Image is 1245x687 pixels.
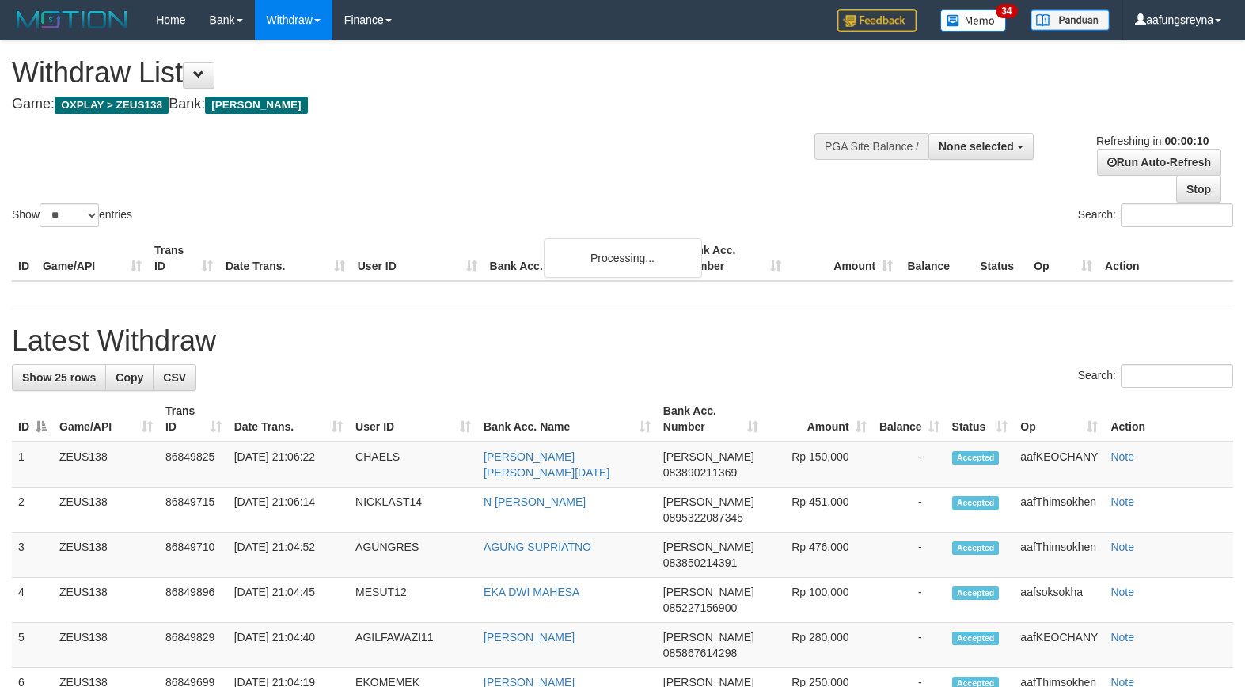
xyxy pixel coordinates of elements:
[116,371,143,384] span: Copy
[159,623,228,668] td: 86849829
[765,578,873,623] td: Rp 100,000
[765,623,873,668] td: Rp 280,000
[544,238,702,278] div: Processing...
[484,586,579,598] a: EKA DWI MAHESA
[1099,236,1233,281] th: Action
[899,236,974,281] th: Balance
[159,442,228,488] td: 86849825
[765,397,873,442] th: Amount: activate to sort column ascending
[1014,488,1104,533] td: aafThimsokhen
[484,495,586,508] a: N [PERSON_NAME]
[1164,135,1209,147] strong: 00:00:10
[765,488,873,533] td: Rp 451,000
[946,397,1015,442] th: Status: activate to sort column ascending
[676,236,788,281] th: Bank Acc. Number
[663,541,754,553] span: [PERSON_NAME]
[1110,586,1134,598] a: Note
[663,466,737,479] span: Copy 083890211369 to clipboard
[349,578,477,623] td: MESUT12
[53,623,159,668] td: ZEUS138
[349,623,477,668] td: AGILFAWAZI11
[1078,364,1233,388] label: Search:
[663,602,737,614] span: Copy 085227156900 to clipboard
[228,578,349,623] td: [DATE] 21:04:45
[663,450,754,463] span: [PERSON_NAME]
[148,236,219,281] th: Trans ID
[349,488,477,533] td: NICKLAST14
[1014,533,1104,578] td: aafThimsokhen
[788,236,899,281] th: Amount
[1014,623,1104,668] td: aafKEOCHANY
[1110,495,1134,508] a: Note
[873,488,946,533] td: -
[1014,578,1104,623] td: aafsoksokha
[53,533,159,578] td: ZEUS138
[12,533,53,578] td: 3
[873,623,946,668] td: -
[1014,397,1104,442] th: Op: activate to sort column ascending
[952,451,1000,465] span: Accepted
[1014,442,1104,488] td: aafKEOCHANY
[228,488,349,533] td: [DATE] 21:06:14
[12,397,53,442] th: ID: activate to sort column descending
[228,623,349,668] td: [DATE] 21:04:40
[22,371,96,384] span: Show 25 rows
[228,442,349,488] td: [DATE] 21:06:22
[1110,450,1134,463] a: Note
[351,236,484,281] th: User ID
[228,397,349,442] th: Date Trans.: activate to sort column ascending
[1110,541,1134,553] a: Note
[1110,631,1134,643] a: Note
[12,325,1233,357] h1: Latest Withdraw
[53,397,159,442] th: Game/API: activate to sort column ascending
[996,4,1017,18] span: 34
[974,236,1027,281] th: Status
[484,541,591,553] a: AGUNG SUPRIATNO
[159,488,228,533] td: 86849715
[663,495,754,508] span: [PERSON_NAME]
[12,97,814,112] h4: Game: Bank:
[228,533,349,578] td: [DATE] 21:04:52
[12,623,53,668] td: 5
[12,57,814,89] h1: Withdraw List
[484,631,575,643] a: [PERSON_NAME]
[940,9,1007,32] img: Button%20Memo.svg
[952,496,1000,510] span: Accepted
[952,541,1000,555] span: Accepted
[349,397,477,442] th: User ID: activate to sort column ascending
[349,533,477,578] td: AGUNGRES
[663,556,737,569] span: Copy 083850214391 to clipboard
[657,397,765,442] th: Bank Acc. Number: activate to sort column ascending
[663,511,743,524] span: Copy 0895322087345 to clipboard
[952,586,1000,600] span: Accepted
[163,371,186,384] span: CSV
[12,442,53,488] td: 1
[1121,203,1233,227] input: Search:
[814,133,928,160] div: PGA Site Balance /
[53,442,159,488] td: ZEUS138
[12,8,132,32] img: MOTION_logo.png
[349,442,477,488] td: CHAELS
[484,450,609,479] a: [PERSON_NAME] [PERSON_NAME][DATE]
[663,647,737,659] span: Copy 085867614298 to clipboard
[1121,364,1233,388] input: Search:
[159,533,228,578] td: 86849710
[837,9,917,32] img: Feedback.jpg
[1176,176,1221,203] a: Stop
[12,364,106,391] a: Show 25 rows
[873,397,946,442] th: Balance: activate to sort column ascending
[219,236,351,281] th: Date Trans.
[939,140,1014,153] span: None selected
[952,632,1000,645] span: Accepted
[153,364,196,391] a: CSV
[159,397,228,442] th: Trans ID: activate to sort column ascending
[663,631,754,643] span: [PERSON_NAME]
[159,578,228,623] td: 86849896
[205,97,307,114] span: [PERSON_NAME]
[1027,236,1099,281] th: Op
[12,236,36,281] th: ID
[53,578,159,623] td: ZEUS138
[663,586,754,598] span: [PERSON_NAME]
[765,442,873,488] td: Rp 150,000
[1104,397,1233,442] th: Action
